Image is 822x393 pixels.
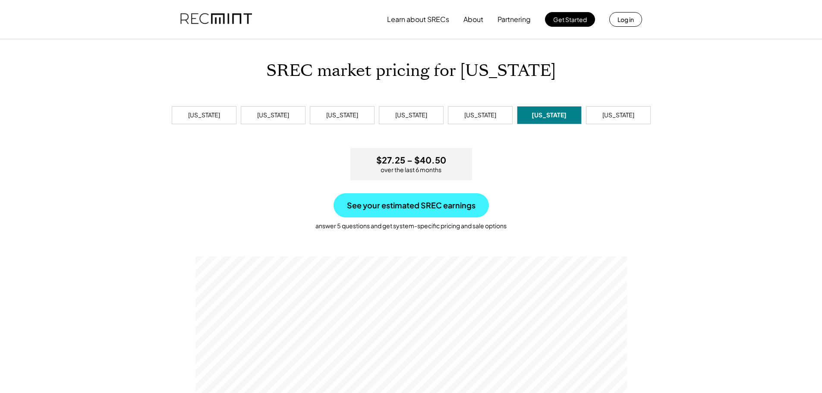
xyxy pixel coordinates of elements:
div: over the last 6 months [381,166,441,174]
h1: SREC market pricing for [US_STATE] [266,61,556,81]
div: [US_STATE] [326,111,358,119]
div: [US_STATE] [602,111,634,119]
h3: $27.25 – $40.50 [376,154,446,166]
div: answer 5 questions and get system-specific pricing and sale options [9,217,813,230]
div: [US_STATE] [532,111,567,119]
button: Partnering [498,11,531,28]
button: Get Started [545,12,595,27]
button: About [463,11,483,28]
div: [US_STATE] [188,111,220,119]
button: See your estimated SREC earnings [334,193,489,217]
img: recmint-logotype%403x.png [180,5,252,34]
div: [US_STATE] [257,111,289,119]
button: Learn about SRECs [387,11,449,28]
button: Log in [609,12,642,27]
div: [US_STATE] [464,111,496,119]
div: [US_STATE] [395,111,427,119]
